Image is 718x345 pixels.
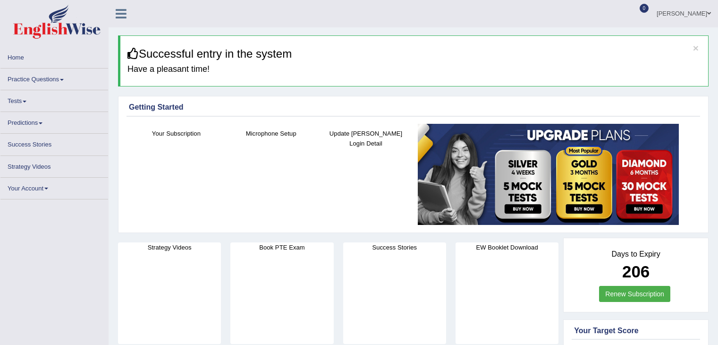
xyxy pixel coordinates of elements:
h4: Days to Expiry [574,250,698,259]
a: Tests [0,90,108,109]
img: small5.jpg [418,124,679,225]
a: Home [0,47,108,65]
b: 206 [622,262,650,281]
span: 0 [640,4,649,13]
h4: Have a pleasant time! [127,65,701,74]
div: Getting Started [129,102,698,113]
h4: Your Subscription [134,129,219,138]
h4: Microphone Setup [228,129,314,138]
a: Your Account [0,178,108,196]
h3: Successful entry in the system [127,48,701,60]
a: Practice Questions [0,69,108,87]
h4: Book PTE Exam [230,242,333,252]
a: Success Stories [0,134,108,152]
a: Renew Subscription [599,286,670,302]
div: Your Target Score [574,325,698,336]
h4: Strategy Videos [118,242,221,252]
h4: EW Booklet Download [456,242,558,252]
button: × [693,43,699,53]
h4: Update [PERSON_NAME] Login Detail [323,129,409,148]
a: Predictions [0,112,108,130]
a: Strategy Videos [0,156,108,174]
h4: Success Stories [343,242,446,252]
